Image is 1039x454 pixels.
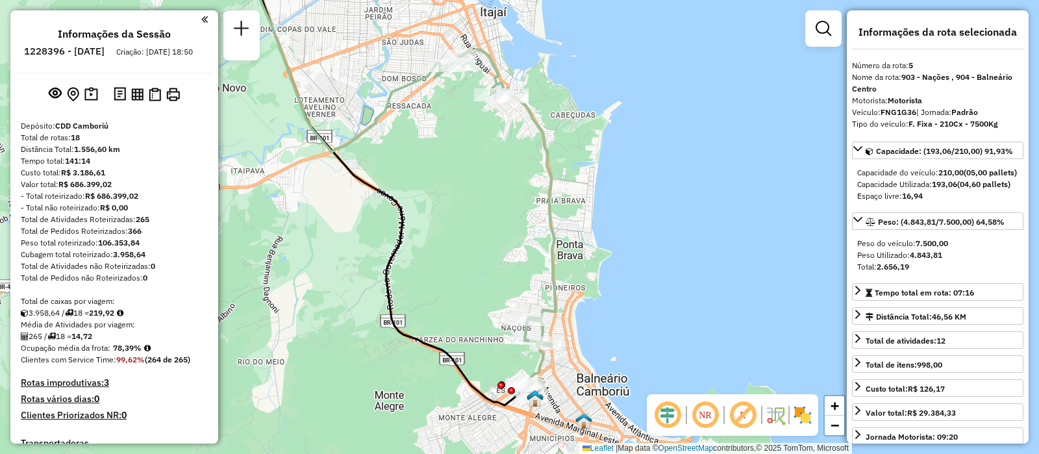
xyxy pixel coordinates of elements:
span: Ocupação média da frota: [21,343,110,353]
div: Espaço livre: [857,190,1018,202]
a: Capacidade: (193,06/210,00) 91,93% [852,142,1023,159]
img: Fluxo de ruas [765,405,786,425]
strong: 193,06 [932,179,957,189]
div: Capacidade Utilizada: [857,179,1018,190]
span: 46,56 KM [932,312,966,322]
div: Total de Pedidos não Roteirizados: [21,272,208,284]
a: Distância Total:46,56 KM [852,307,1023,325]
span: + [831,397,839,414]
a: Nova sessão e pesquisa [229,16,255,45]
div: Motorista: [852,95,1023,107]
a: Jornada Motorista: 09:20 [852,427,1023,445]
div: 3.958,64 / 18 = [21,307,208,319]
strong: R$ 29.384,33 [907,408,956,418]
button: Imprimir Rotas [164,85,182,104]
img: 711 UDC Light WCL Camboriu [575,412,592,429]
div: Valor total: [21,179,208,190]
h4: Rotas vários dias: [21,394,208,405]
div: Custo total: [21,167,208,179]
strong: F. Fixa - 210Cx - 7500Kg [908,119,998,129]
span: − [831,417,839,433]
strong: R$ 126,17 [908,384,945,394]
a: Total de itens:998,00 [852,355,1023,373]
strong: 0 [121,409,127,421]
div: Distância Total: [866,311,966,323]
strong: 12 [936,336,945,346]
strong: 366 [128,226,142,236]
strong: 3.958,64 [113,249,145,259]
button: Painel de Sugestão [82,84,101,105]
img: 702 UDC Light Balneario [527,389,544,406]
a: Zoom out [825,416,844,435]
a: Clique aqui para minimizar o painel [201,12,208,27]
strong: R$ 3.186,61 [61,168,105,177]
a: Zoom in [825,396,844,416]
strong: 210,00 [938,168,964,177]
i: Cubagem total roteirizado [21,309,29,317]
strong: R$ 686.399,02 [58,179,112,189]
div: Veículo: [852,107,1023,118]
div: Tipo do veículo: [852,118,1023,130]
span: Ocultar deslocamento [652,399,683,431]
span: Capacidade: (193,06/210,00) 91,93% [876,146,1013,156]
strong: 2.656,19 [877,262,909,271]
strong: 99,62% [116,355,145,364]
h4: Rotas improdutivas: [21,377,208,388]
strong: 0 [94,393,99,405]
div: Total de Atividades Roteirizadas: [21,214,208,225]
span: Ocultar NR [690,399,721,431]
div: Tempo total: [21,155,208,167]
strong: 265 [136,214,149,224]
strong: (05,00 pallets) [964,168,1017,177]
strong: 106.353,84 [98,238,140,247]
img: UDC - Cross Balneário (Simulação) [527,390,544,407]
div: - Total roteirizado: [21,190,208,202]
a: Total de atividades:12 [852,331,1023,349]
div: Capacidade do veículo: [857,167,1018,179]
button: Visualizar relatório de Roteirização [129,85,146,103]
strong: 14,72 [71,331,92,341]
span: Exibir rótulo [727,399,758,431]
button: Visualizar Romaneio [146,85,164,104]
em: Média calculada utilizando a maior ocupação (%Peso ou %Cubagem) de cada rota da sessão. Rotas cro... [144,344,151,352]
span: Peso: (4.843,81/7.500,00) 64,58% [878,217,1005,227]
img: Exibir/Ocultar setores [792,405,813,425]
strong: Padrão [951,107,978,117]
span: Clientes com Service Time: [21,355,116,364]
h4: Informações da rota selecionada [852,26,1023,38]
div: Total de rotas: [21,132,208,144]
div: Total de Atividades não Roteirizadas: [21,260,208,272]
a: Peso: (4.843,81/7.500,00) 64,58% [852,212,1023,230]
strong: 0 [151,261,155,271]
strong: 141:14 [65,156,90,166]
div: Nome da rota: [852,71,1023,95]
div: Total: [857,261,1018,273]
h4: Informações da Sessão [58,28,171,40]
div: Cubagem total roteirizado: [21,249,208,260]
div: Valor total: [866,407,956,419]
a: Leaflet [582,444,614,453]
strong: 5 [908,60,913,70]
strong: 1.556,60 km [74,144,120,154]
i: Total de Atividades [21,333,29,340]
div: Total de caixas por viagem: [21,296,208,307]
div: Criação: [DATE] 18:50 [111,46,198,58]
a: OpenStreetMap [658,444,714,453]
div: Map data © contributors,© 2025 TomTom, Microsoft [579,443,852,454]
div: Média de Atividades por viagem: [21,319,208,331]
div: Total de itens: [866,359,942,371]
strong: FNG1G36 [881,107,916,117]
div: Distância Total: [21,144,208,155]
strong: CDD Camboriú [55,121,108,131]
div: Total de Pedidos Roteirizados: [21,225,208,237]
a: Exibir filtros [810,16,836,42]
i: Total de rotas [47,333,56,340]
strong: 16,94 [902,191,923,201]
span: | Jornada: [916,107,978,117]
h6: 1228396 - [DATE] [24,45,105,57]
div: Jornada Motorista: 09:20 [866,431,958,443]
i: Meta Caixas/viagem: 190,82 Diferença: 29,10 [117,309,123,317]
span: Tempo total em rota: 07:16 [875,288,974,297]
span: Peso do veículo: [857,238,948,248]
div: Peso Utilizado: [857,249,1018,261]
